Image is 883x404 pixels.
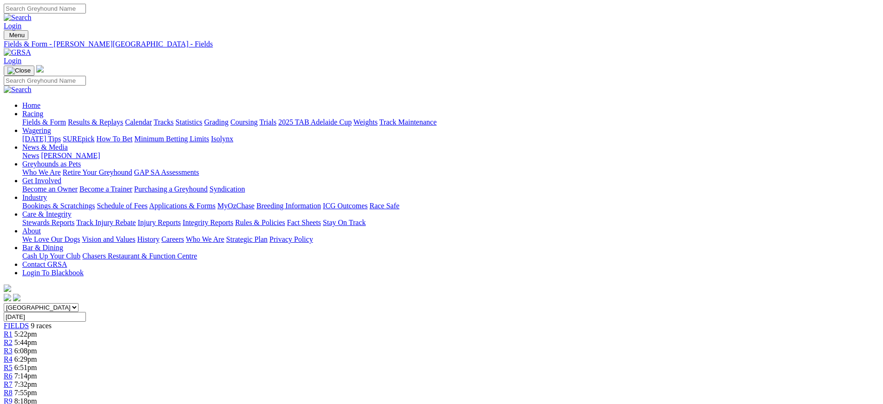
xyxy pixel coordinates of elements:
[22,235,80,243] a: We Love Our Dogs
[4,48,31,57] img: GRSA
[4,372,13,380] a: R6
[4,66,34,76] button: Toggle navigation
[79,185,132,193] a: Become a Trainer
[22,152,879,160] div: News & Media
[4,322,29,330] a: FIELDS
[204,118,229,126] a: Grading
[22,210,72,218] a: Care & Integrity
[63,135,94,143] a: SUREpick
[4,389,13,397] a: R8
[4,347,13,355] span: R3
[134,135,209,143] a: Minimum Betting Limits
[4,86,32,94] img: Search
[226,235,268,243] a: Strategic Plan
[82,235,135,243] a: Vision and Values
[14,330,37,338] span: 5:22pm
[31,322,52,330] span: 9 races
[22,135,61,143] a: [DATE] Tips
[161,235,184,243] a: Careers
[235,219,285,226] a: Rules & Policies
[379,118,437,126] a: Track Maintenance
[211,135,233,143] a: Isolynx
[4,40,879,48] a: Fields & Form - [PERSON_NAME][GEOGRAPHIC_DATA] - Fields
[4,312,86,322] input: Select date
[22,160,81,168] a: Greyhounds as Pets
[149,202,216,210] a: Applications & Forms
[14,355,37,363] span: 6:29pm
[259,118,276,126] a: Trials
[36,65,44,73] img: logo-grsa-white.png
[22,193,47,201] a: Industry
[7,67,31,74] img: Close
[134,168,199,176] a: GAP SA Assessments
[137,235,159,243] a: History
[22,202,95,210] a: Bookings & Scratchings
[22,152,39,159] a: News
[22,135,879,143] div: Wagering
[134,185,208,193] a: Purchasing a Greyhound
[22,185,78,193] a: Become an Owner
[76,219,136,226] a: Track Injury Rebate
[22,202,879,210] div: Industry
[22,168,879,177] div: Greyhounds as Pets
[14,380,37,388] span: 7:32pm
[4,364,13,371] a: R5
[22,118,66,126] a: Fields & Form
[217,202,255,210] a: MyOzChase
[209,185,245,193] a: Syndication
[82,252,197,260] a: Chasers Restaurant & Function Centre
[22,168,61,176] a: Who We Are
[22,260,67,268] a: Contact GRSA
[22,252,879,260] div: Bar & Dining
[63,168,132,176] a: Retire Your Greyhound
[68,118,123,126] a: Results & Replays
[22,143,68,151] a: News & Media
[323,219,366,226] a: Stay On Track
[22,118,879,126] div: Racing
[4,57,21,65] a: Login
[22,101,40,109] a: Home
[9,32,25,39] span: Menu
[22,219,879,227] div: Care & Integrity
[269,235,313,243] a: Privacy Policy
[14,364,37,371] span: 6:51pm
[97,202,147,210] a: Schedule of Fees
[154,118,174,126] a: Tracks
[22,185,879,193] div: Get Involved
[22,252,80,260] a: Cash Up Your Club
[323,202,367,210] a: ICG Outcomes
[14,372,37,380] span: 7:14pm
[41,152,100,159] a: [PERSON_NAME]
[4,330,13,338] a: R1
[22,110,43,118] a: Racing
[353,118,378,126] a: Weights
[22,235,879,244] div: About
[13,294,20,301] img: twitter.svg
[4,13,32,22] img: Search
[125,118,152,126] a: Calendar
[4,380,13,388] a: R7
[22,244,63,252] a: Bar & Dining
[4,338,13,346] a: R2
[4,355,13,363] a: R4
[14,389,37,397] span: 7:55pm
[4,285,11,292] img: logo-grsa-white.png
[256,202,321,210] a: Breeding Information
[22,177,61,185] a: Get Involved
[186,235,224,243] a: Who We Are
[4,76,86,86] input: Search
[97,135,133,143] a: How To Bet
[22,126,51,134] a: Wagering
[287,219,321,226] a: Fact Sheets
[4,4,86,13] input: Search
[230,118,258,126] a: Coursing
